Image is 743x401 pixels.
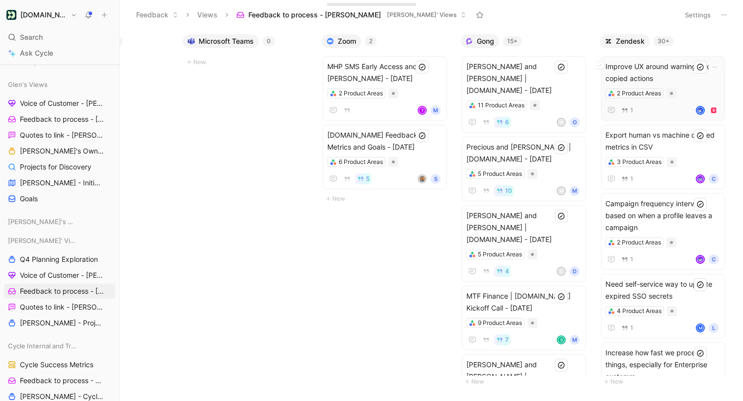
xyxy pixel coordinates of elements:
div: [PERSON_NAME]' Views [4,233,115,248]
div: Cycle Internal and Tracking [4,338,115,353]
button: 10 [494,185,514,196]
div: 5 Product Areas [478,249,522,259]
span: Zendesk [616,36,645,46]
span: [DOMAIN_NAME] Feedback: Metrics and Goals - [DATE] [327,129,443,153]
span: Increase how fast we process things, especially for Enterprise customrs [605,347,721,383]
div: 2 [365,36,376,46]
button: Microsoft Teams [183,34,259,48]
span: Cycle Internal and Tracking [8,341,77,351]
span: Gong [477,36,494,46]
div: 9 Product Areas [478,318,522,328]
a: Improve UX around warnings from copied actions2 Product Areas1avatarlogo [601,56,725,121]
a: Need self-service way to update expired SSO secrets4 Product Areas1ML [601,274,725,338]
a: MHP SMS Early Access and [PERSON_NAME] - [DATE]2 Product AreasTM [323,56,447,121]
span: [PERSON_NAME]'s Owned Projects [20,146,104,156]
span: Ask Cycle [20,47,53,59]
button: Views [193,7,222,22]
a: Quotes to link - [PERSON_NAME] [4,300,115,315]
button: Zendesk [600,34,650,48]
span: Improve UX around warnings from copied actions [605,61,721,84]
button: 7 [494,334,511,345]
div: M [570,335,580,345]
div: [PERSON_NAME]'s Views [4,214,115,232]
div: C [709,174,719,184]
button: Customer.io[DOMAIN_NAME] [4,8,79,22]
div: C [709,254,719,264]
div: S [558,336,565,343]
span: Feedback to process - Cycle Internal [20,376,104,386]
span: Microsoft Teams [199,36,254,46]
span: Need self-service way to update expired SSO secrets [605,278,721,302]
span: Export human vs machine clicked metrics in CSV [605,129,721,153]
span: MTF Finance | [DOMAIN_NAME] Kickoff Call - [DATE] [466,290,582,314]
span: 1 [630,256,633,262]
span: Campaign frequency interval based on when a profile leaves a campaign [605,198,721,234]
a: [PERSON_NAME] - Projects [4,316,115,330]
div: 3 Product Areas [617,157,662,167]
span: Search [20,31,43,43]
a: MTF Finance | [DOMAIN_NAME] Kickoff Call - [DATE]9 Product Areas7SM [462,286,586,350]
button: 4 [494,266,511,277]
span: MHP SMS Early Access and [PERSON_NAME] - [DATE] [327,61,443,84]
a: Q4 Planning Exploration [4,252,115,267]
div: Gong15+New [457,30,596,393]
img: logo [709,105,719,115]
div: T [419,107,426,114]
div: O [570,117,580,127]
span: 1 [630,176,633,182]
a: Voice of Customer - [PERSON_NAME] [4,96,115,111]
a: Voice of Customer - [PERSON_NAME] [4,268,115,283]
span: 1 [630,325,633,331]
span: Glen's Views [8,80,48,89]
span: Quotes to link - [PERSON_NAME] [20,302,103,312]
a: Campaign frequency interval based on when a profile leaves a campaign2 Product Areas1avatarC [601,193,725,270]
img: avatar [697,256,704,263]
span: 1 [630,107,633,113]
div: 2 Product Areas [617,88,661,98]
span: Q4 Planning Exploration [20,254,98,264]
div: 4 Product Areas [617,306,662,316]
button: Zoom [322,34,361,48]
a: Ask Cycle [4,46,115,61]
a: Feedback to process - [PERSON_NAME] [4,112,115,127]
span: 5 [366,176,370,182]
div: Microsoft Teams0New [179,30,318,73]
div: 2 Product Areas [339,88,383,98]
button: New [461,376,592,388]
button: 5 [355,173,371,184]
div: Glen's Views [4,77,115,92]
span: 7 [505,337,509,343]
span: Goals [20,194,38,204]
div: 0 [263,36,275,46]
div: D [570,266,580,276]
span: [PERSON_NAME]'s Views [8,217,76,227]
div: M [570,186,580,196]
button: 6 [494,117,511,128]
div: C [558,268,565,275]
a: [PERSON_NAME]'s Owned Projects [4,144,115,159]
h1: [DOMAIN_NAME] [20,10,67,19]
button: 1 [619,322,635,333]
button: New [322,193,453,205]
button: 1 [619,105,635,116]
div: Zendesk30+New [596,30,735,393]
div: Search [4,30,115,45]
a: Goals [4,191,115,206]
img: Customer.io [6,10,16,20]
div: S [431,174,441,184]
span: Cycle Success Metrics [20,360,93,370]
div: [PERSON_NAME]'s Views [4,214,115,229]
span: [PERSON_NAME] and [PERSON_NAME] | [DOMAIN_NAME] - [DATE] [466,359,582,395]
span: Zoom [338,36,356,46]
span: [PERSON_NAME] and [PERSON_NAME] | [DOMAIN_NAME] - [DATE] [466,61,582,96]
div: R [558,119,565,126]
button: Gong [461,34,499,48]
a: Feedback to process - Cycle Internal [4,373,115,388]
span: [PERSON_NAME] - Projects [20,318,102,328]
span: [PERSON_NAME]' Views [8,236,75,245]
span: Precious and [PERSON_NAME] | [DOMAIN_NAME] - [DATE] [466,141,582,165]
img: avatar [419,175,426,182]
div: L [709,323,719,333]
a: Feedback to process - [PERSON_NAME] [4,284,115,299]
div: M [697,324,704,331]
